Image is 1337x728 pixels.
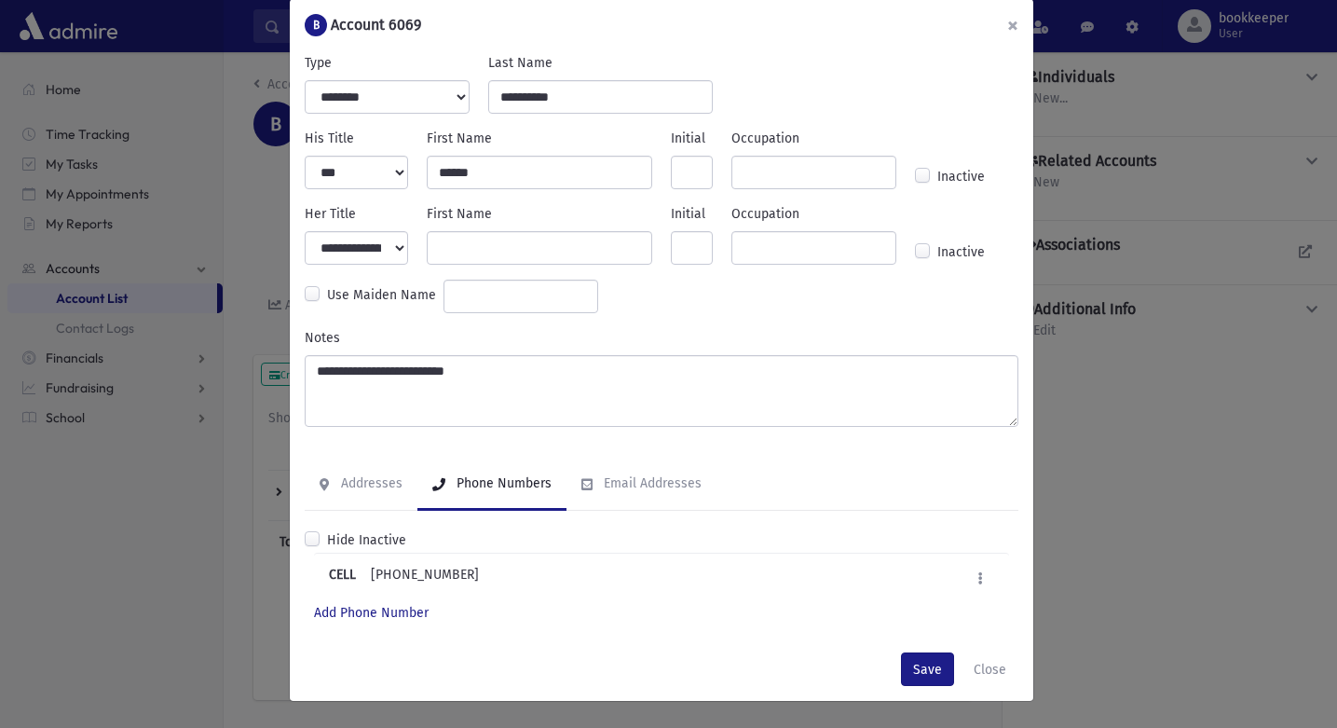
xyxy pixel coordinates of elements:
a: Phone Numbers [417,459,566,511]
button: Close [962,652,1018,686]
label: Last Name [488,53,553,73]
a: Add Phone Number [314,605,429,621]
label: Occupation [731,204,799,224]
label: First Name [427,129,492,148]
div: [PHONE_NUMBER] [329,565,479,592]
div: B [305,14,327,36]
label: Hide Inactive [327,530,406,550]
label: Inactive [937,167,985,189]
div: Phone Numbers [453,475,552,491]
label: Initial [671,204,705,224]
label: Initial [671,129,705,148]
label: Use Maiden Name [327,285,436,308]
button: Save [901,652,954,686]
b: CELL [329,567,356,583]
div: Addresses [337,475,402,491]
label: Occupation [731,129,799,148]
h6: Account 6069 [331,14,421,36]
a: Addresses [305,459,417,511]
label: His Title [305,129,354,148]
label: Her Title [305,204,356,224]
a: Email Addresses [566,459,716,511]
div: Email Addresses [600,475,702,491]
label: Notes [305,328,340,348]
label: Type [305,53,332,73]
label: Inactive [937,242,985,265]
label: First Name [427,204,492,224]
